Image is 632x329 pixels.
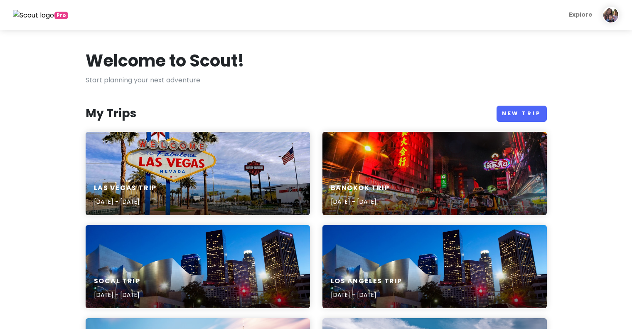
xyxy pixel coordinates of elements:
h6: Bangkok Trip [331,184,390,193]
h6: Los Angeles Trip [331,277,403,286]
p: [DATE] - [DATE] [331,290,403,299]
a: timelapse of city lanscapeSoCal Trip[DATE] - [DATE] [86,225,310,308]
img: User profile [602,7,619,23]
h6: Las Vegas Trip [94,184,157,193]
a: welcome to fabulous las vegas nevada signageLas Vegas Trip[DATE] - [DATE] [86,132,310,215]
h1: Welcome to Scout! [86,50,244,72]
p: [DATE] - [DATE] [94,290,140,299]
a: Explore [566,7,596,23]
a: two auto rickshaw on the streetBangkok Trip[DATE] - [DATE] [322,132,547,215]
span: greetings, globetrotter [54,12,68,19]
a: New Trip [497,106,547,122]
a: Pro [13,10,68,20]
p: [DATE] - [DATE] [94,197,157,206]
h3: My Trips [86,106,136,121]
img: Scout logo [13,10,54,21]
a: timelapse of city lanscapeLos Angeles Trip[DATE] - [DATE] [322,225,547,308]
p: Start planning your next adventure [86,75,547,86]
p: [DATE] - [DATE] [331,197,390,206]
h6: SoCal Trip [94,277,140,286]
